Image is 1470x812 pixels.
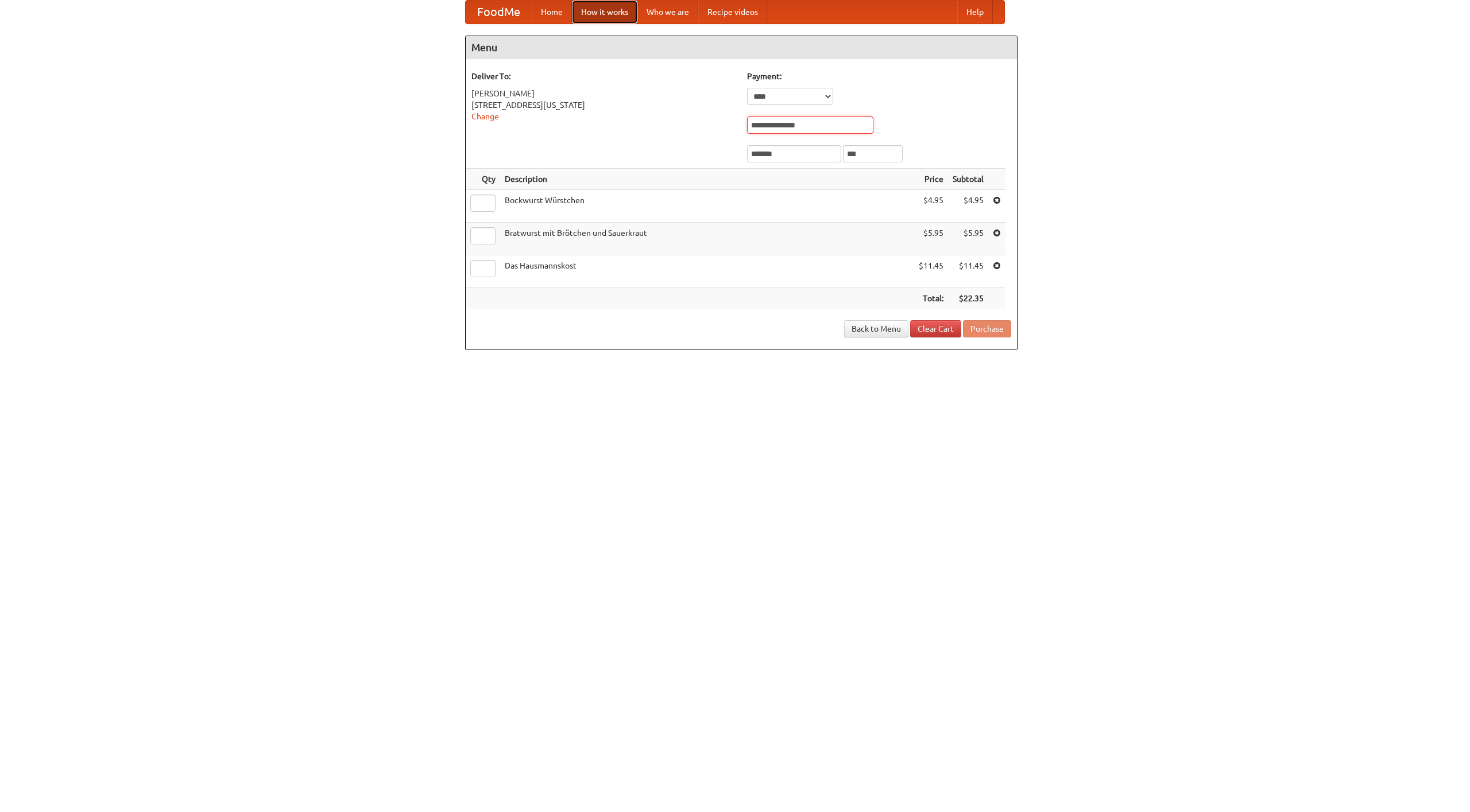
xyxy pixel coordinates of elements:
[500,255,914,288] td: Das Hausmannskost
[532,1,572,24] a: Home
[572,1,637,24] a: How it works
[471,112,499,121] a: Change
[698,1,767,24] a: Recipe videos
[500,169,914,190] th: Description
[948,255,988,288] td: $11.45
[914,288,948,309] th: Total:
[914,223,948,255] td: $5.95
[471,71,736,82] h5: Deliver To:
[948,190,988,223] td: $4.95
[910,320,961,337] a: Clear Cart
[963,320,1011,337] button: Purchase
[844,320,908,337] a: Back to Menu
[747,71,1011,82] h5: Payment:
[914,169,948,190] th: Price
[500,190,914,223] td: Bockwurst Würstchen
[471,99,736,111] div: [STREET_ADDRESS][US_STATE]
[466,36,1017,59] h4: Menu
[471,88,736,99] div: [PERSON_NAME]
[957,1,993,24] a: Help
[914,255,948,288] td: $11.45
[466,169,500,190] th: Qty
[914,190,948,223] td: $4.95
[948,288,988,309] th: $22.35
[948,169,988,190] th: Subtotal
[637,1,698,24] a: Who we are
[500,223,914,255] td: Bratwurst mit Brötchen und Sauerkraut
[466,1,532,24] a: FoodMe
[948,223,988,255] td: $5.95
